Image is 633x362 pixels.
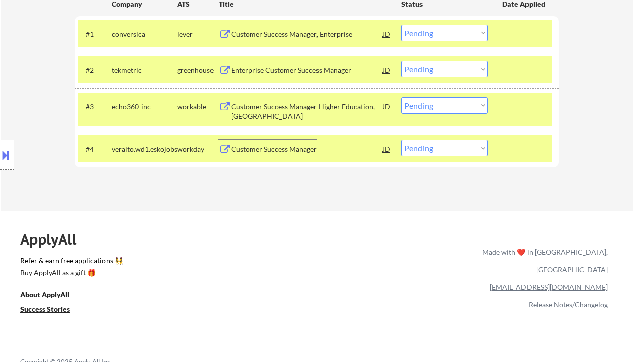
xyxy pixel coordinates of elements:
[231,65,383,75] div: Enterprise Customer Success Manager
[20,290,69,299] u: About ApplyAll
[478,243,608,278] div: Made with ❤️ in [GEOGRAPHIC_DATA], [GEOGRAPHIC_DATA]
[231,102,383,122] div: Customer Success Manager Higher Education, [GEOGRAPHIC_DATA]
[177,65,219,75] div: greenhouse
[529,300,608,309] a: Release Notes/Changelog
[382,25,392,43] div: JD
[177,29,219,39] div: lever
[112,29,177,39] div: conversica
[231,144,383,154] div: Customer Success Manager
[20,268,121,280] a: Buy ApplyAll as a gift 🎁
[20,304,83,317] a: Success Stories
[490,283,608,291] a: [EMAIL_ADDRESS][DOMAIN_NAME]
[20,290,83,302] a: About ApplyAll
[177,102,219,112] div: workable
[382,97,392,115] div: JD
[20,257,272,268] a: Refer & earn free applications 👯‍♀️
[231,29,383,39] div: Customer Success Manager, Enterprise
[20,269,121,276] div: Buy ApplyAll as a gift 🎁
[382,140,392,158] div: JD
[382,61,392,79] div: JD
[177,144,219,154] div: workday
[20,305,70,313] u: Success Stories
[86,29,103,39] div: #1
